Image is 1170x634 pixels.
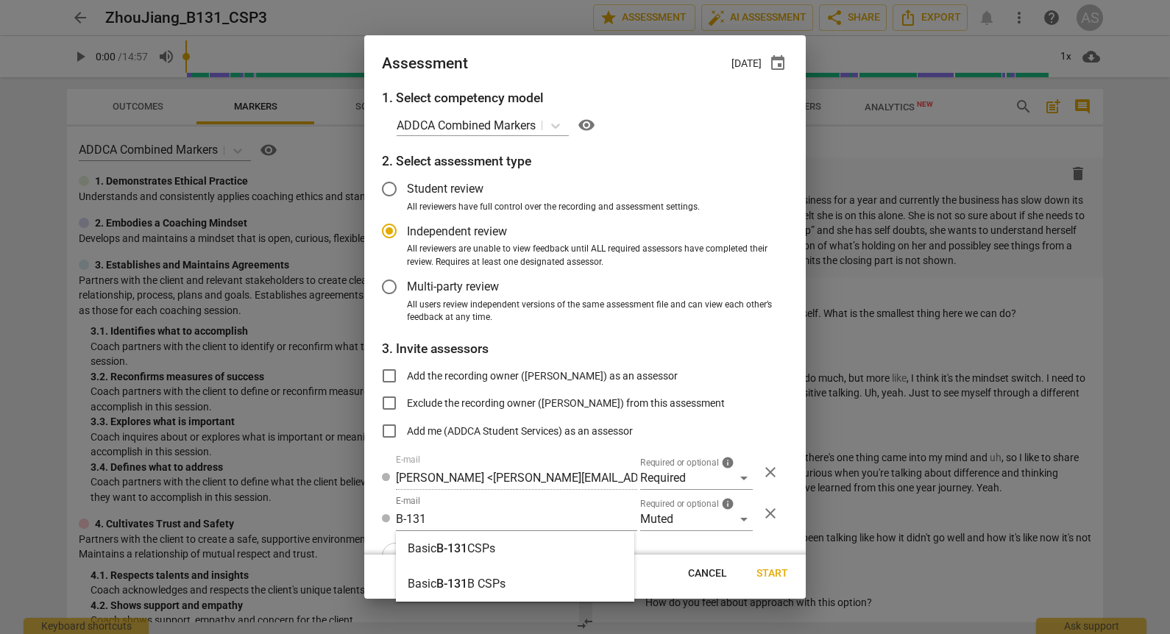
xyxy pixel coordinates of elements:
[407,223,507,240] span: Independent review
[408,577,436,591] strong: Basic
[436,577,467,591] span: B-131
[408,541,436,555] strong: Basic
[407,396,725,411] span: Exclude the recording owner ([PERSON_NAME]) from this assessment
[753,455,788,490] button: Remove
[407,243,776,268] span: All reviewers are unable to view feedback until ALL required assessors have completed their revie...
[407,180,483,197] span: Student review
[688,566,727,581] span: Cancel
[578,116,595,134] span: visibility
[467,541,495,555] strong: CSPs
[382,463,396,481] span: Review status: new
[382,88,788,107] h3: 1. Select competency model
[769,54,787,72] span: event
[396,466,637,490] input: Start typing to see a suggestion list
[721,496,734,510] span: info
[762,505,779,522] span: close
[397,117,536,134] p: ADDCA Combined Markers
[640,499,719,508] span: Required or optional
[721,455,734,469] span: info
[467,577,506,591] strong: B CSPs
[407,424,633,439] span: Add me (ADDCA Student Services) as an assessor
[407,201,700,214] span: All reviewers have full control over the recording and assessment settings.
[382,152,788,171] h3: 2. Select assessment type
[394,547,412,565] span: add
[436,541,467,555] span: B-131
[756,566,788,581] span: Start
[394,547,520,565] span: Add user or group
[382,54,468,73] div: Assessment
[382,504,396,522] span: Review status: new
[640,458,719,467] span: Required or optional
[762,463,779,481] span: close
[407,368,678,384] span: Add the recording owner ([PERSON_NAME]) as an assessor
[396,496,420,505] label: E-mail
[753,496,788,531] button: Remove
[396,455,420,464] label: E-mail
[569,113,598,137] a: Help
[396,507,637,531] input: Start typing to see a suggestion list
[382,171,788,324] div: Assessment type
[575,113,598,137] button: Help
[767,53,788,74] button: Due date
[382,339,788,358] h3: People will receive a link to the document to review.
[640,466,753,490] div: Required
[407,278,499,295] span: Multi-party review
[731,56,762,71] p: [DATE]
[407,299,776,324] span: All users review independent versions of the same assessment file and can view each other’s feedb...
[640,507,753,531] div: Muted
